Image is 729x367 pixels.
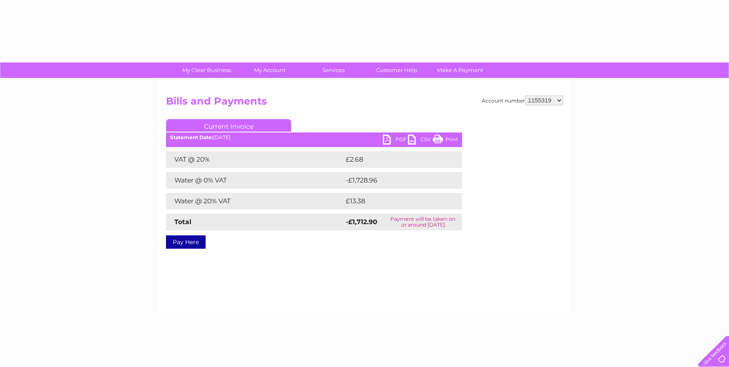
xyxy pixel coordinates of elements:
[344,172,450,189] td: -£1,728.96
[433,135,458,147] a: Print
[344,151,443,168] td: £2.68
[166,235,206,249] a: Pay Here
[408,135,433,147] a: CSV
[170,134,213,140] b: Statement Date:
[236,62,304,78] a: My Account
[174,218,191,226] strong: Total
[166,135,462,140] div: [DATE]
[166,193,344,210] td: Water @ 20% VAT
[166,172,344,189] td: Water @ 0% VAT
[362,62,431,78] a: Customer Help
[384,214,462,230] td: Payment will be taken on or around [DATE]
[299,62,368,78] a: Services
[166,119,291,132] a: Current Invoice
[166,95,563,111] h2: Bills and Payments
[166,151,344,168] td: VAT @ 20%
[346,218,377,226] strong: -£1,712.90
[426,62,495,78] a: Make A Payment
[344,193,445,210] td: £13.38
[172,62,241,78] a: My Clear Business
[383,135,408,147] a: PDF
[482,95,563,105] div: Account number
